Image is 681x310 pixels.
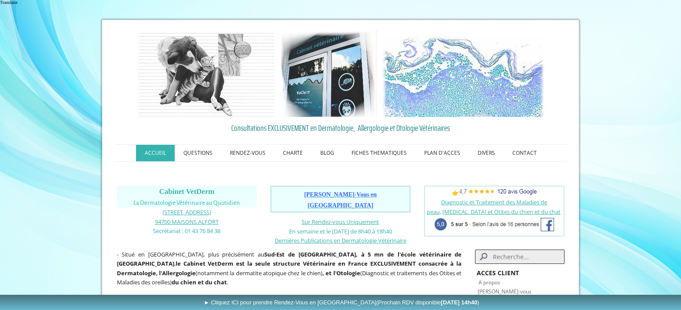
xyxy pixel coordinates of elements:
a: Dernières Publications en Dermatologie Vétérinaire [275,236,406,244]
span: (Prochain RDV disponible ) [376,299,479,306]
span: Cabinet VetDerm [159,187,214,196]
b: [DATE] 14h40 [441,299,478,306]
a: A propos [478,279,500,286]
a: RENDEZ-VOUS [221,145,274,161]
b: France EXCLUSIVEMENT consacrée à la Dermatologie, l'Allergologie [117,260,462,277]
a: CONTACT [504,145,545,161]
a: BLOG [312,145,343,161]
span: ► Cliquez ICI pour prendre Rendez-Vous en [GEOGRAPHIC_DATA] [204,299,479,306]
span: 👉 [452,189,537,197]
span: - Situé en [GEOGRAPHIC_DATA], plus précisément au , (notamment la dermatite atopique chez le chie... [117,250,462,287]
strong: du chien et du chat [172,278,227,286]
b: Cabinet VetDerm est la seule structure Vétérinaire en [183,260,346,267]
span: En semaine et le [DATE] de 8h40 à 18h40 [289,227,392,235]
a: PLAN D'ACCES [415,145,469,161]
a: Sur Rendez-vous Uniquement [302,218,379,226]
strong: ACCES CLIENT [477,269,519,277]
a: [MEDICAL_DATA] et Otites du chien et du chat [442,208,561,216]
strong: le [176,260,181,267]
a: FICHES THEMATIQUES [343,145,415,161]
a: [PERSON_NAME]-Vous en [GEOGRAPHIC_DATA] [304,192,377,209]
a: DIVERS [469,145,504,161]
b: , et l'Otologie [322,269,360,277]
a: CHARTE [274,145,312,161]
a: 94700 MAISONS ALFORT [155,217,219,226]
input: Search [475,250,564,264]
span: 94700 MAISONS ALFORT [155,218,219,226]
span: [PERSON_NAME]-Vous en [GEOGRAPHIC_DATA] [304,191,377,209]
a: QUESTIONS [175,145,221,161]
a: Diagnostic et Traitement des Maladies de peau, [427,198,548,216]
span: La Dermatologie Vétérinaire au Quotidien [133,200,240,206]
a: Consultations EXCLUSIVEMENT en Dermatologie, Allergologie et Otologie Vétérinaires [117,121,565,134]
a: [PERSON_NAME]-vous [478,288,532,295]
a: ACCUEIL [136,145,175,161]
strong: Sud-Est de [GEOGRAPHIC_DATA], à 5 mn de l'école vétérinaire de [GEOGRAPHIC_DATA] [117,250,462,268]
a: [STREET_ADDRESS] [163,208,211,216]
span: Secrétariat : 01 43 76 84 38 [153,227,220,235]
